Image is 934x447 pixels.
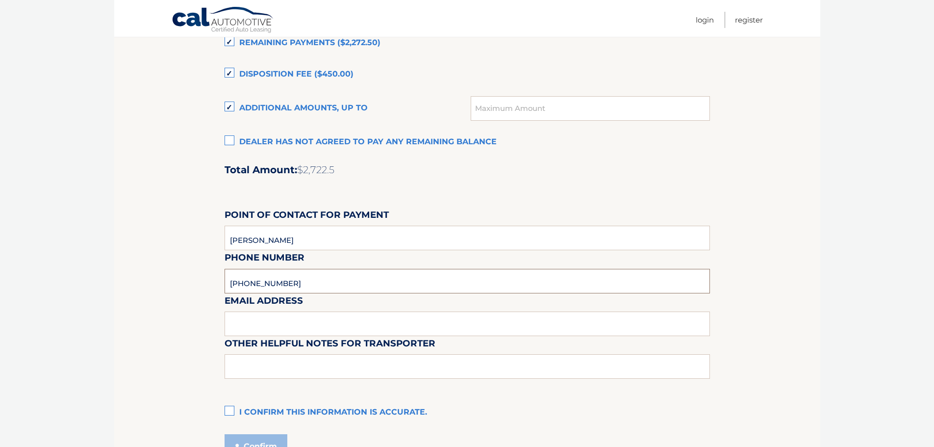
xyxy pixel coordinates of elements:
[225,403,710,422] label: I confirm this information is accurate.
[225,99,471,118] label: Additional amounts, up to
[172,6,275,35] a: Cal Automotive
[225,33,710,53] label: Remaining Payments ($2,272.50)
[471,96,709,121] input: Maximum Amount
[297,164,334,176] span: $2,722.5
[225,65,710,84] label: Disposition Fee ($450.00)
[735,12,763,28] a: Register
[225,164,710,176] h2: Total Amount:
[225,208,389,226] label: Point of Contact for Payment
[225,336,435,354] label: Other helpful notes for transporter
[225,293,303,312] label: Email Address
[225,132,710,152] label: Dealer has not agreed to pay any remaining balance
[696,12,714,28] a: Login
